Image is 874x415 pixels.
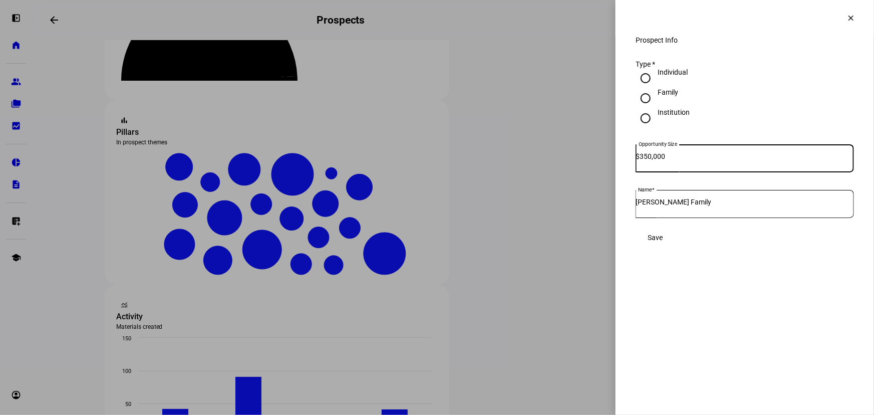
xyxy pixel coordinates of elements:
span: Save [648,234,663,242]
div: Institution [658,108,690,116]
span: $ [636,152,640,160]
div: Family [658,88,678,96]
mat-icon: clear [846,14,855,23]
button: Save [636,228,675,248]
div: Individual [658,68,688,76]
mat-label: Name [638,186,652,192]
mat-label: Opportunity Size [639,141,677,147]
div: Type * [636,60,854,68]
div: Prospect Info [636,36,854,44]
